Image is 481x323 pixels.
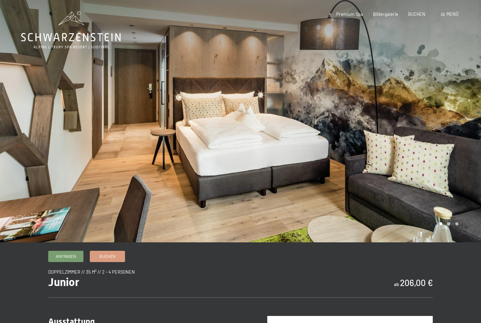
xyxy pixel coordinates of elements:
[373,11,398,17] a: Bildergalerie
[48,269,135,275] span: Doppelzimmer // 35 m² // 2 - 4 Personen
[56,253,76,259] span: Anfragen
[336,11,363,17] a: Premium Spa
[408,11,425,17] a: BUCHEN
[400,278,433,288] b: 206,00 €
[446,11,458,17] span: Menü
[49,251,83,262] a: Anfragen
[48,275,79,289] span: Junior
[90,251,125,262] a: Buchen
[99,253,115,259] span: Buchen
[394,281,399,287] span: ab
